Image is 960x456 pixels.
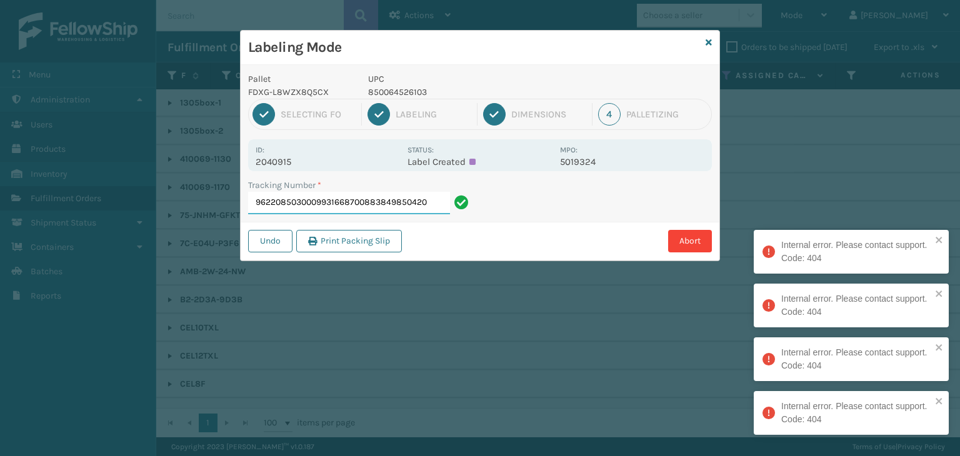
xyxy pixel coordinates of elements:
[367,103,390,126] div: 2
[781,292,931,319] div: Internal error. Please contact support. Code: 404
[511,109,586,120] div: Dimensions
[560,156,704,167] p: 5019324
[396,109,471,120] div: Labeling
[935,396,944,408] button: close
[256,146,264,154] label: Id:
[248,38,701,57] h3: Labeling Mode
[248,72,353,86] p: Pallet
[248,179,321,192] label: Tracking Number
[368,86,552,99] p: 850064526103
[281,109,356,120] div: Selecting FO
[560,146,577,154] label: MPO:
[407,146,434,154] label: Status:
[935,235,944,247] button: close
[626,109,707,120] div: Palletizing
[668,230,712,252] button: Abort
[248,230,292,252] button: Undo
[781,346,931,372] div: Internal error. Please contact support. Code: 404
[252,103,275,126] div: 1
[598,103,621,126] div: 4
[256,156,400,167] p: 2040915
[248,86,353,99] p: FDXG-L8WZX8Q5CX
[781,239,931,265] div: Internal error. Please contact support. Code: 404
[483,103,506,126] div: 3
[935,289,944,300] button: close
[368,72,552,86] p: UPC
[935,342,944,354] button: close
[781,400,931,426] div: Internal error. Please contact support. Code: 404
[296,230,402,252] button: Print Packing Slip
[407,156,552,167] p: Label Created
